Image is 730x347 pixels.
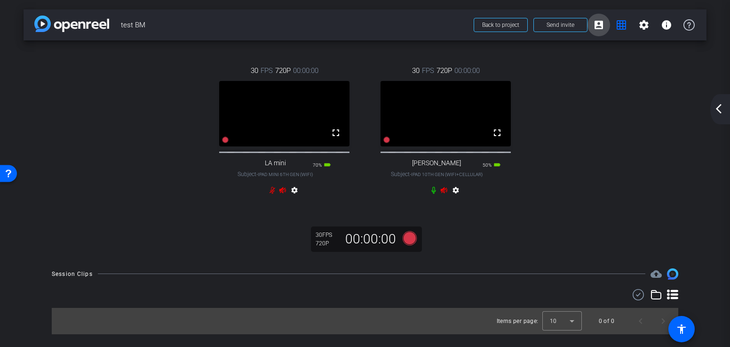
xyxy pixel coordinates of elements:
div: 0 of 0 [599,316,614,326]
mat-icon: grid_on [616,19,627,31]
span: LA mini [265,159,286,167]
span: FPS [422,65,434,76]
span: 720P [275,65,291,76]
span: iPad 10th Gen (WiFi+Cellular) [411,172,483,177]
mat-icon: settings [638,19,650,31]
button: Back to project [474,18,528,32]
div: 30 [316,231,339,239]
mat-icon: battery_std [324,161,331,169]
mat-icon: accessibility [676,323,687,335]
div: Session Clips [52,269,93,279]
mat-icon: cloud_upload [651,268,662,280]
span: 00:00:00 [293,65,318,76]
div: 720P [316,240,339,247]
span: - [410,171,411,178]
mat-icon: battery_std [493,161,501,169]
span: Send invite [547,21,574,29]
mat-icon: settings [450,186,461,198]
span: Destinations for your clips [651,268,662,280]
span: 70% [313,162,322,168]
div: Items per page: [497,316,539,326]
span: 50% [483,162,492,168]
span: iPad mini 6th Gen (WiFi) [258,172,313,177]
span: test BM [121,16,468,34]
span: - [256,171,258,178]
span: 30 [251,65,258,76]
button: Next page [652,310,674,332]
mat-icon: fullscreen [492,127,503,138]
span: FPS [261,65,273,76]
img: app-logo [34,16,109,32]
span: Subject [238,170,313,178]
button: Send invite [533,18,587,32]
mat-icon: arrow_back_ios_new [713,103,724,114]
div: 00:00:00 [339,231,402,247]
mat-icon: account_box [593,19,604,31]
mat-icon: fullscreen [330,127,341,138]
span: 30 [412,65,420,76]
span: 00:00:00 [454,65,480,76]
span: Subject [391,170,483,178]
mat-icon: info [661,19,672,31]
span: 720P [436,65,452,76]
span: [PERSON_NAME] [412,159,461,167]
mat-icon: settings [289,186,300,198]
span: Back to project [482,22,519,28]
button: Previous page [629,310,652,332]
span: FPS [322,232,332,238]
img: Session clips [667,268,678,280]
